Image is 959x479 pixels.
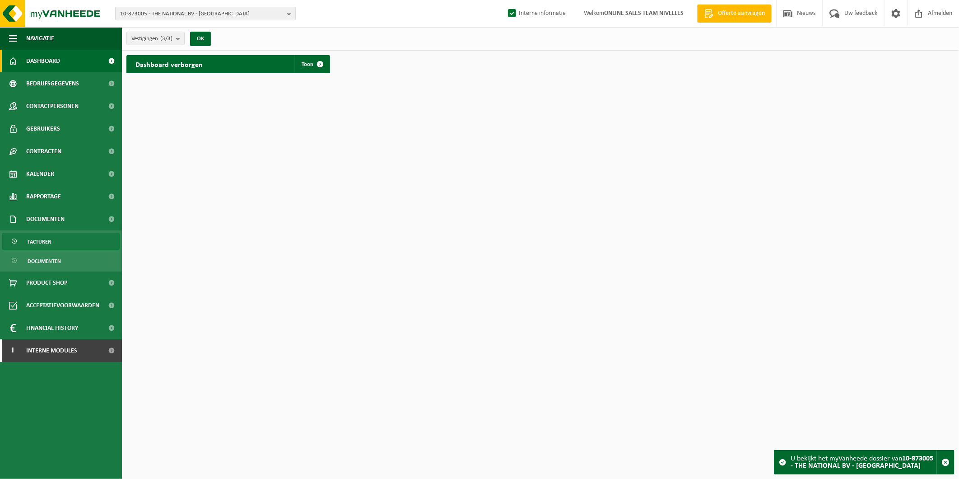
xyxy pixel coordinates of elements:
[26,272,67,294] span: Product Shop
[26,140,61,163] span: Contracten
[791,451,936,474] div: U bekijkt het myVanheede dossier van
[791,455,933,470] strong: 10-873005 - THE NATIONAL BV - [GEOGRAPHIC_DATA]
[302,61,313,67] span: Toon
[26,50,60,72] span: Dashboard
[160,36,172,42] count: (3/3)
[26,95,79,117] span: Contactpersonen
[26,27,54,50] span: Navigatie
[506,7,566,20] label: Interne informatie
[126,32,185,45] button: Vestigingen(3/3)
[26,294,99,317] span: Acceptatievoorwaarden
[131,32,172,46] span: Vestigingen
[115,7,296,20] button: 10-873005 - THE NATIONAL BV - [GEOGRAPHIC_DATA]
[2,233,120,250] a: Facturen
[26,208,65,230] span: Documenten
[190,32,211,46] button: OK
[26,163,54,185] span: Kalender
[716,9,767,18] span: Offerte aanvragen
[126,55,212,73] h2: Dashboard verborgen
[26,339,77,362] span: Interne modules
[9,339,17,362] span: I
[28,253,61,270] span: Documenten
[120,7,284,21] span: 10-873005 - THE NATIONAL BV - [GEOGRAPHIC_DATA]
[697,5,772,23] a: Offerte aanvragen
[26,117,60,140] span: Gebruikers
[26,185,61,208] span: Rapportage
[294,55,329,73] a: Toon
[26,72,79,95] span: Bedrijfsgegevens
[28,233,51,250] span: Facturen
[604,10,684,17] strong: ONLINE SALES TEAM NIVELLES
[26,317,78,339] span: Financial History
[2,252,120,269] a: Documenten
